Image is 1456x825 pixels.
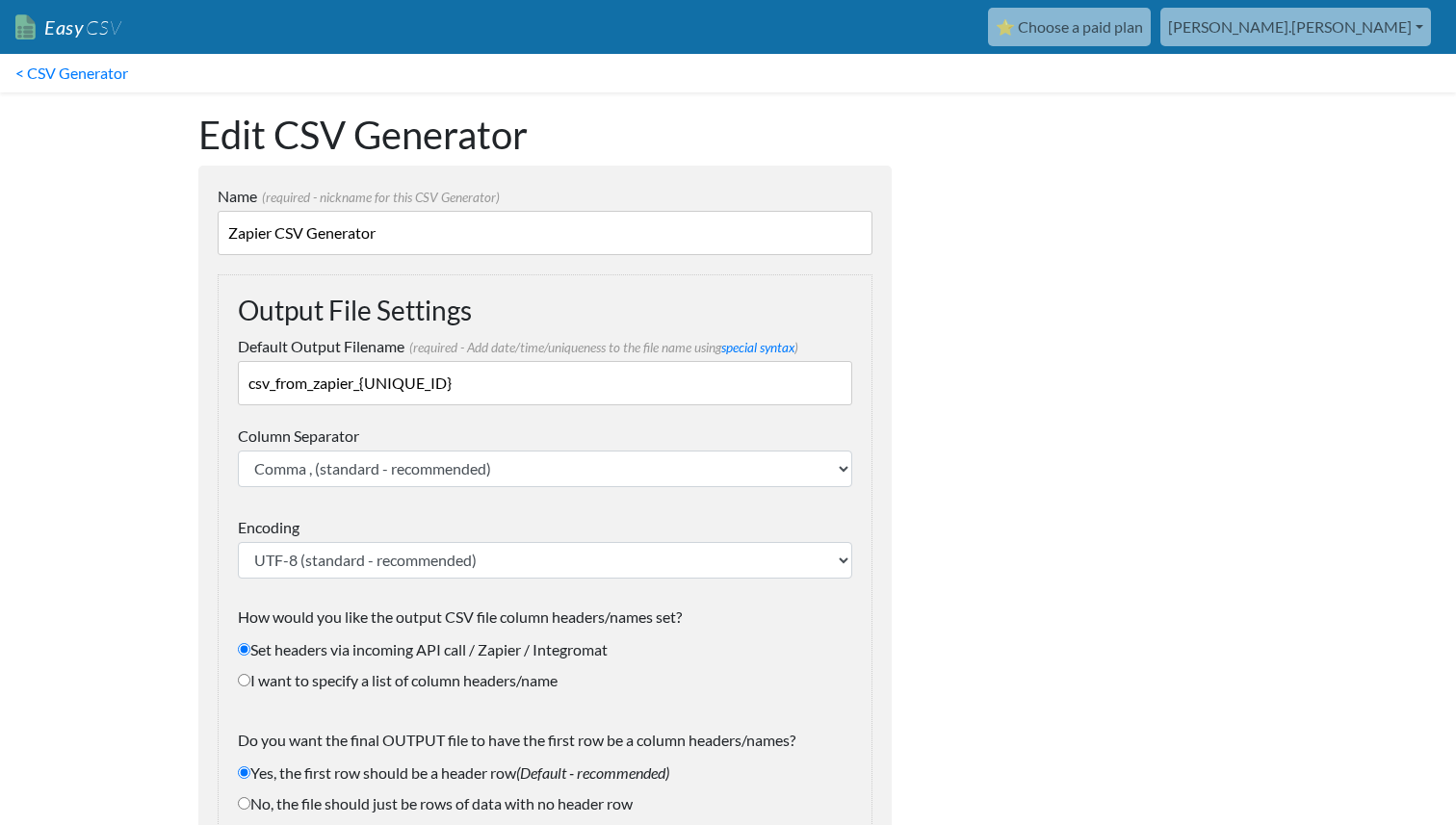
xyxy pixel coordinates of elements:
h1: Edit CSV Generator [198,112,892,158]
a: [PERSON_NAME].[PERSON_NAME] [1160,8,1431,46]
h3: Output File Settings [238,295,852,327]
label: I want to specify a list of column headers/name [238,669,852,692]
input: example filename: leads_from_hubspot_{MMDDYYYY} [238,361,852,405]
label: Set headers via incoming API call / Zapier / Integromat [238,638,852,661]
h6: Do you want the final OUTPUT file to have the first row be a column headers/names? [238,731,852,749]
input: example: Leads to SFTP [218,211,872,255]
input: Yes, the first row should be a header row(Default - recommended) [238,766,250,779]
a: special syntax [721,340,794,355]
span: (required - nickname for this CSV Generator) [257,190,500,205]
a: EasyCSV [15,8,121,47]
label: Encoding [238,516,852,539]
input: I want to specify a list of column headers/name [238,674,250,686]
i: (Default - recommended) [516,763,669,782]
label: Yes, the first row should be a header row [238,761,852,785]
h6: How would you like the output CSV file column headers/names set? [238,607,852,626]
input: No, the file should just be rows of data with no header row [238,797,250,810]
span: CSV [84,15,121,39]
label: Column Separator [238,425,852,448]
span: (required - Add date/time/uniqueness to the file name using ) [404,340,798,355]
input: Set headers via incoming API call / Zapier / Integromat [238,643,250,656]
a: ⭐ Choose a paid plan [988,8,1151,46]
label: No, the file should just be rows of data with no header row [238,792,852,815]
label: Default Output Filename [238,335,852,358]
label: Name [218,185,872,208]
